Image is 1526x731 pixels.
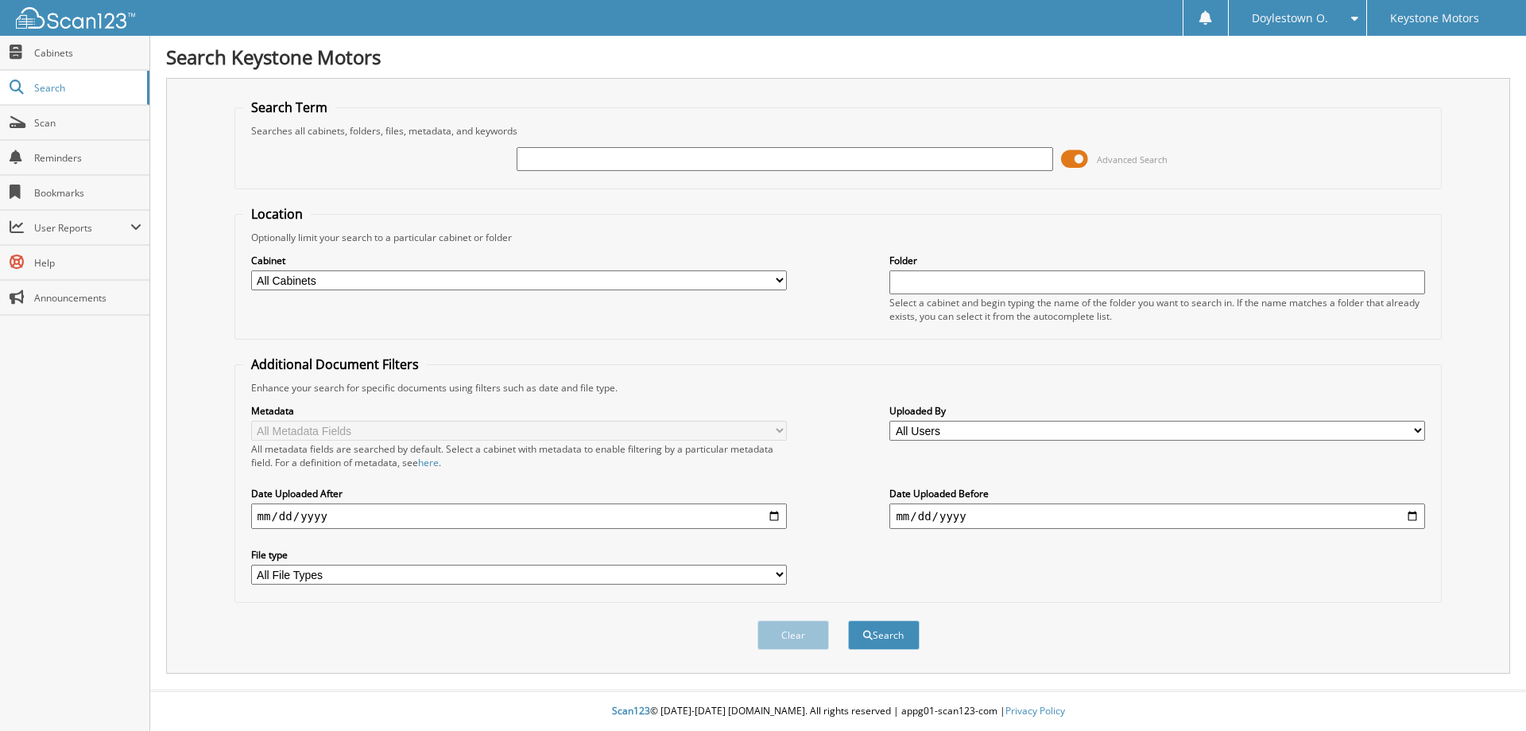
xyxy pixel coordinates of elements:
button: Search [848,620,920,650]
span: Bookmarks [34,186,141,200]
span: Keystone Motors [1390,14,1479,23]
div: Select a cabinet and begin typing the name of the folder you want to search in. If the name match... [889,296,1425,323]
label: Cabinet [251,254,787,267]
div: Searches all cabinets, folders, files, metadata, and keywords [243,124,1434,138]
input: end [889,504,1425,529]
label: Folder [889,254,1425,267]
span: Help [34,256,141,270]
span: Scan123 [612,704,650,717]
h1: Search Keystone Motors [166,44,1510,70]
a: here [418,456,439,469]
iframe: Chat Widget [1447,655,1526,731]
img: scan123-logo-white.svg [16,7,135,29]
div: Optionally limit your search to a particular cabinet or folder [243,231,1434,244]
button: Clear [757,620,829,650]
input: start [251,504,787,529]
label: Date Uploaded After [251,487,787,500]
span: Reminders [34,151,141,165]
span: Search [34,81,139,95]
span: Doylestown O. [1252,14,1328,23]
legend: Search Term [243,99,335,116]
span: Announcements [34,291,141,305]
label: Uploaded By [889,404,1425,418]
div: Enhance your search for specific documents using filters such as date and file type. [243,381,1434,395]
label: File type [251,548,787,562]
legend: Additional Document Filters [243,356,427,373]
div: All metadata fields are searched by default. Select a cabinet with metadata to enable filtering b... [251,442,787,469]
span: User Reports [34,221,130,235]
span: Scan [34,116,141,130]
span: Cabinets [34,46,141,60]
legend: Location [243,205,311,223]
div: © [DATE]-[DATE] [DOMAIN_NAME]. All rights reserved | appg01-scan123-com | [150,692,1526,731]
label: Metadata [251,404,787,418]
a: Privacy Policy [1005,704,1065,717]
label: Date Uploaded Before [889,487,1425,500]
span: Advanced Search [1097,154,1168,165]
